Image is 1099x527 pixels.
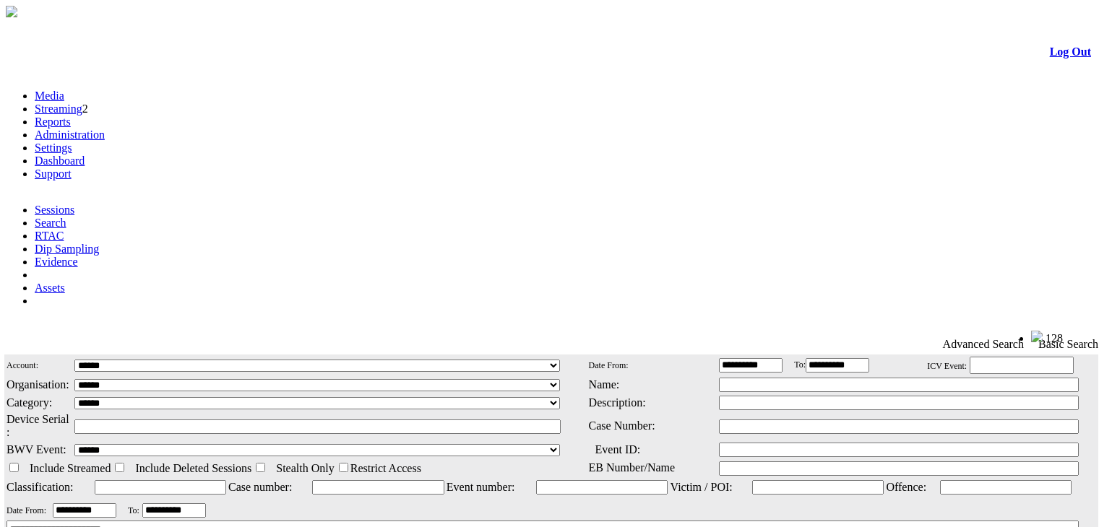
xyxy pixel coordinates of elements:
td: Restrict Access [335,460,422,476]
span: Device Serial : [7,413,69,438]
span: Event number: [447,481,515,493]
img: arrow-3.png [6,6,17,17]
td: To: [793,356,906,375]
span: Description: [589,396,646,409]
span: ICV Event: [927,361,967,371]
img: bell25.png [1031,331,1043,342]
a: Dashboard [35,154,85,167]
a: Dip Sampling [35,243,99,255]
span: Name: [589,378,620,391]
span: Classification: [7,481,73,493]
span: Case Number: [589,419,655,432]
span: Offence: [886,481,926,493]
span: Case number: [228,481,292,493]
span: Stealth Only [276,462,334,474]
span: Event ID: [595,443,641,456]
a: RTAC [35,230,64,242]
a: Media [35,90,64,102]
span: Include Deleted Sessions [135,462,251,474]
span: Organisation: [7,378,69,391]
span: 128 [1046,332,1063,344]
span: Victim / POI: [671,481,733,493]
td: Category: [6,394,72,411]
span: Include Streamed [30,462,111,474]
a: Streaming [35,103,82,115]
span: EB Number/Name [589,461,676,474]
a: Search [35,217,66,229]
td: To: [127,502,140,518]
a: Support [35,167,72,180]
a: Log Out [1050,45,1091,58]
a: Settings [35,141,72,154]
td: Account: [6,356,72,375]
span: 2 [82,103,88,115]
td: BWV Event: [6,441,72,458]
a: Reports [35,116,71,128]
a: Administration [35,129,105,141]
a: Assets [35,282,65,294]
span: Basic Search [1038,338,1098,351]
td: Date From: [6,502,51,518]
td: Date From: [588,356,717,375]
a: Evidence [35,256,78,268]
a: Sessions [35,204,74,216]
span: Welcome, System Administrator (Administrator) [819,331,1002,342]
